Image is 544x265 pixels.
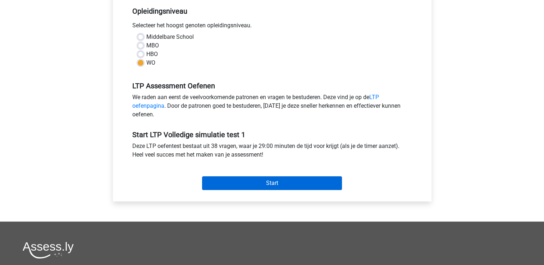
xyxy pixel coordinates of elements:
[132,4,412,18] h5: Opleidingsniveau
[146,50,158,59] label: HBO
[202,176,342,190] input: Start
[146,41,159,50] label: MBO
[127,21,417,33] div: Selecteer het hoogst genoten opleidingsniveau.
[146,33,194,41] label: Middelbare School
[127,142,417,162] div: Deze LTP oefentest bestaat uit 38 vragen, waar je 29:00 minuten de tijd voor krijgt (als je de ti...
[132,130,412,139] h5: Start LTP Volledige simulatie test 1
[127,93,417,122] div: We raden aan eerst de veelvoorkomende patronen en vragen te bestuderen. Deze vind je op de . Door...
[23,242,74,259] img: Assessly logo
[132,82,412,90] h5: LTP Assessment Oefenen
[146,59,155,67] label: WO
